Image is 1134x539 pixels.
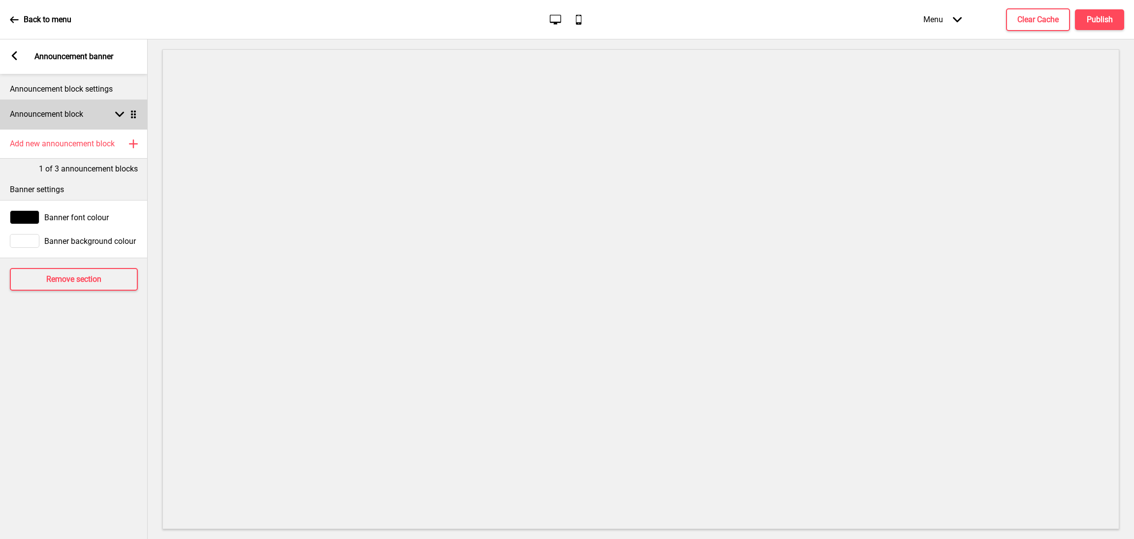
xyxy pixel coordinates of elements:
[1087,14,1113,25] h4: Publish
[10,210,138,224] div: Banner font colour
[1006,8,1070,31] button: Clear Cache
[1075,9,1124,30] button: Publish
[44,236,136,246] span: Banner background colour
[10,184,138,195] p: Banner settings
[44,213,109,222] span: Banner font colour
[34,51,113,62] p: Announcement banner
[46,274,101,285] h4: Remove section
[10,109,83,120] h4: Announcement block
[39,164,138,174] p: 1 of 3 announcement blocks
[10,234,138,248] div: Banner background colour
[1017,14,1059,25] h4: Clear Cache
[913,5,972,34] div: Menu
[10,84,138,95] p: Announcement block settings
[10,138,115,149] h4: Add new announcement block
[10,268,138,291] button: Remove section
[24,14,71,25] p: Back to menu
[10,6,71,33] a: Back to menu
